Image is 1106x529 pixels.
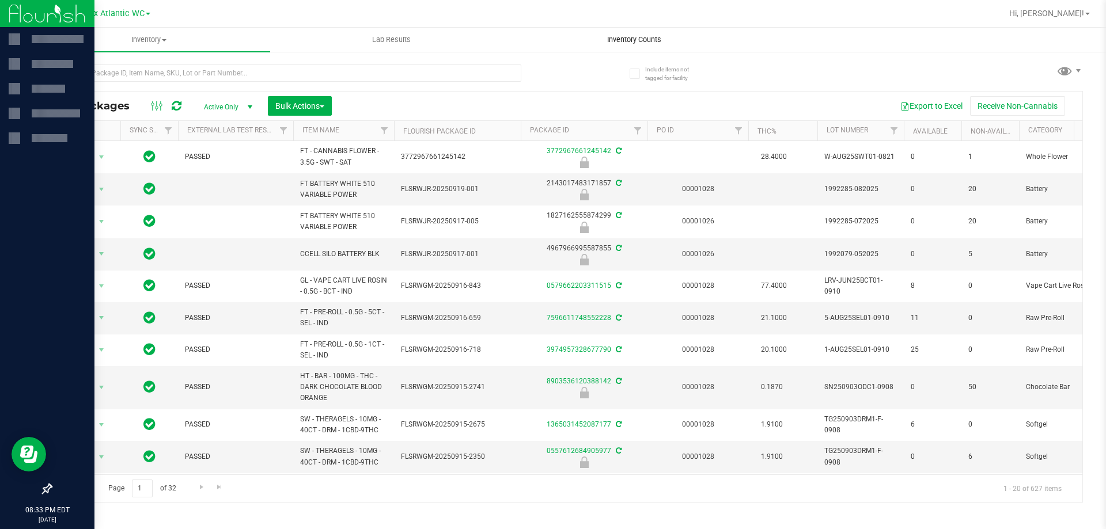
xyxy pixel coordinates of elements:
[143,379,156,395] span: In Sync
[614,147,622,155] span: Sync from Compliance System
[824,414,897,436] span: TG250903DRM1-F-0908
[824,216,897,227] span: 1992285-072025
[682,314,714,322] a: 00001028
[729,121,748,140] a: Filter
[401,151,514,162] span: 3772967661245142
[401,249,514,260] span: FLSRWJR-20250917-001
[274,121,293,140] a: Filter
[968,451,1012,462] span: 6
[911,382,955,393] span: 0
[682,345,714,353] a: 00001028
[755,277,793,294] span: 77.4000
[94,278,109,294] span: select
[94,149,109,165] span: select
[1009,9,1084,18] span: Hi, [PERSON_NAME]!
[513,28,755,52] a: Inventory Counts
[5,515,89,524] p: [DATE]
[143,341,156,357] span: In Sync
[968,419,1012,430] span: 0
[682,383,714,391] a: 00001028
[268,96,332,116] button: Bulk Actions
[187,126,278,134] a: External Lab Test Result
[824,151,897,162] span: W-AUG25SWT01-0821
[300,414,387,436] span: SW - THERAGELS - 10MG - 40CT - DRM - 1CBD-9THC
[911,249,955,260] span: 0
[968,313,1012,324] span: 0
[185,419,286,430] span: PASSED
[357,35,426,45] span: Lab Results
[682,250,714,258] a: 00001026
[547,377,611,385] a: 8903536120388142
[645,65,703,82] span: Include items not tagged for facility
[755,149,793,165] span: 28.4000
[755,341,793,358] span: 20.1000
[300,275,387,297] span: GL - VAPE CART LIVE ROSIN - 0.5G - BCT - IND
[401,382,514,393] span: FLSRWGM-20250915-2741
[592,35,677,45] span: Inventory Counts
[143,277,156,294] span: In Sync
[682,217,714,225] a: 00001026
[401,344,514,355] span: FLSRWGM-20250916-718
[375,121,394,140] a: Filter
[682,185,714,193] a: 00001028
[614,377,622,385] span: Sync from Compliance System
[94,246,109,262] span: select
[94,181,109,197] span: select
[519,210,649,233] div: 1827162555874299
[911,451,955,462] span: 0
[657,126,674,134] a: PO ID
[682,281,714,290] a: 00001028
[28,35,270,45] span: Inventory
[28,28,270,52] a: Inventory
[185,451,286,462] span: PASSED
[614,179,622,187] span: Sync from Compliance System
[755,448,789,465] span: 1.9100
[547,345,611,353] a: 3974957328677790
[211,479,228,495] a: Go to the last page
[530,126,569,134] a: Package ID
[12,437,46,471] iframe: Resource center
[824,249,897,260] span: 1992079-052025
[827,126,868,134] a: Lot Number
[159,121,178,140] a: Filter
[824,446,897,467] span: TG250903DRM1-F-0908
[519,456,649,468] div: Newly Received
[94,310,109,326] span: select
[94,449,109,465] span: select
[275,101,324,111] span: Bulk Actions
[885,121,904,140] a: Filter
[94,417,109,433] span: select
[968,216,1012,227] span: 20
[143,213,156,229] span: In Sync
[913,127,948,135] a: Available
[968,344,1012,355] span: 0
[300,339,387,361] span: FT - PRE-ROLL - 0.5G - 1CT - SEL - IND
[614,345,622,353] span: Sync from Compliance System
[614,447,622,455] span: Sync from Compliance System
[824,313,897,324] span: 5-AUG25SEL01-0910
[519,178,649,200] div: 2143017483171857
[911,313,955,324] span: 11
[614,281,622,290] span: Sync from Compliance System
[911,344,955,355] span: 25
[300,307,387,329] span: FT - PRE-ROLL - 0.5G - 5CT - SEL - IND
[970,96,1065,116] button: Receive Non-Cannabis
[614,420,622,428] span: Sync from Compliance System
[519,254,649,265] div: Newly Received
[94,379,109,395] span: select
[300,146,387,168] span: FT - CANNABIS FLOWER - 3.5G - SWT - SAT
[519,157,649,168] div: Quarantine
[911,151,955,162] span: 0
[403,127,476,135] a: Flourish Package ID
[1028,126,1062,134] a: Category
[5,505,89,515] p: 08:33 PM EDT
[300,446,387,467] span: SW - THERAGELS - 10MG - 40CT - DRM - 1CBD-9THC
[911,280,955,291] span: 8
[143,310,156,326] span: In Sync
[547,447,611,455] a: 0557612684905977
[401,451,514,462] span: FLSRWGM-20250915-2350
[519,222,649,233] div: Newly Received
[85,9,145,18] span: Jax Atlantic WC
[824,184,897,195] span: 1992285-082025
[911,419,955,430] span: 6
